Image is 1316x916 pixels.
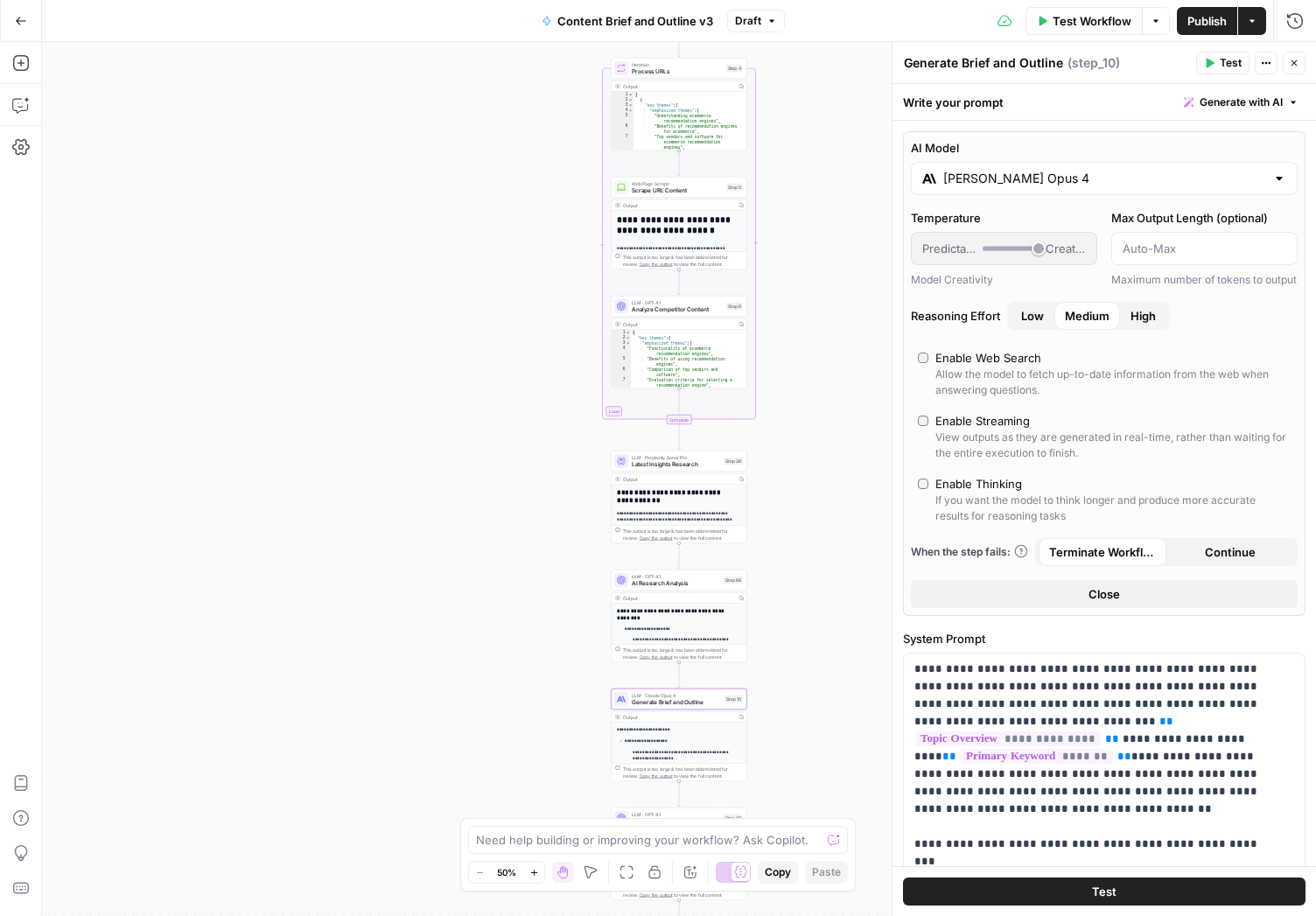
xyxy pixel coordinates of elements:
div: 7 [612,377,631,388]
div: Step 5 [726,184,743,192]
span: LLM · GPT-4.1 [632,299,723,306]
span: Toggle code folding, rows 2 through 100 [628,97,633,102]
label: Reasoning Effort [911,302,1298,330]
div: Maximum number of tokens to output [1111,272,1298,288]
span: Copy the output [640,773,673,779]
textarea: Generate Brief and Outline [904,54,1063,72]
g: Edge from step_39 to step_68 [678,543,681,569]
span: Paste [812,864,841,880]
span: Close [1088,585,1120,603]
div: Output [623,714,733,721]
div: 3 [612,340,631,346]
div: 2 [612,97,633,102]
div: 8 [612,388,631,398]
span: Copy the output [640,892,673,898]
span: Web Page Scrape [632,180,723,187]
span: Content Brief and Outline v3 [557,12,713,30]
span: LLM · Perplexity Sonar Pro [632,454,720,461]
button: Test Workflow [1025,7,1142,35]
div: 2 [612,335,631,340]
label: System Prompt [903,630,1305,647]
span: Toggle code folding, rows 1 through 374 [628,92,633,97]
span: Copy the output [640,654,673,660]
span: Test [1220,55,1242,71]
span: AI Research Analysis [632,579,720,588]
span: ( step_10 ) [1067,54,1120,72]
span: LLM · Claude Opus 4 [632,692,721,699]
span: Analyze Competitor Content [632,305,723,314]
button: Draft [727,10,785,32]
div: 8 [612,150,633,160]
span: LLM · GPT-4.1 [632,811,720,818]
span: Creative [1046,240,1086,257]
div: 6 [612,367,631,377]
div: Step 4 [726,65,744,73]
span: High [1130,307,1156,325]
span: Test Workflow [1053,12,1131,30]
label: Max Output Length (optional) [1111,209,1298,227]
div: Enable Thinking [935,475,1022,493]
span: Toggle code folding, rows 2 through 15 [626,335,631,340]
button: Publish [1177,7,1237,35]
label: AI Model [911,139,1298,157]
span: Content Quality Review [632,817,720,826]
span: Test [1092,883,1116,900]
div: 5 [612,356,631,367]
button: Close [911,580,1298,608]
span: Copy [765,864,791,880]
span: Latest Insights Research [632,460,720,469]
span: Publish [1187,12,1227,30]
div: LoopIterationProcess URLsStep 4Output[ { "key_themes":{ "emphasized_themes":[ "Understanding ecom... [612,58,747,150]
span: Generate with AI [1200,94,1283,110]
div: Output [623,476,733,483]
g: Edge from step_68 to step_10 [678,662,681,688]
g: Edge from step_4-iteration-end to step_39 [678,424,681,450]
button: Test [1196,52,1249,74]
span: Iteration [632,61,723,68]
div: Step 6 [726,303,743,311]
span: Toggle code folding, rows 3 through 9 [626,340,631,346]
div: Allow the model to fetch up-to-date information from the web when answering questions. [935,367,1291,398]
span: Copy the output [640,535,673,541]
div: Output [623,202,733,209]
div: Step 68 [724,577,743,584]
div: Complete [612,415,747,424]
span: Terminate Workflow [1049,543,1156,561]
div: 7 [612,134,633,150]
button: Content Brief and Outline v3 [531,7,724,35]
button: Copy [758,861,798,884]
span: Draft [735,13,761,29]
button: Reasoning EffortLowMedium [1120,302,1166,330]
div: 1 [612,92,633,97]
span: Medium [1065,307,1109,325]
span: LLM · GPT-4.1 [632,573,720,580]
g: Edge from step_4 to step_5 [678,150,681,176]
div: Enable Web Search [935,349,1041,367]
span: When the step fails: [911,544,1028,560]
span: 50% [497,865,516,879]
g: Edge from step_5 to step_6 [678,269,681,295]
span: Predictable [922,240,976,257]
div: Complete [667,415,692,424]
label: Temperature [911,209,1097,227]
span: Toggle code folding, rows 3 through 19 [628,102,633,108]
span: Toggle code folding, rows 1 through 80 [626,330,631,335]
span: Scrape URL Content [632,186,723,195]
input: Enable ThinkingIf you want the model to think longer and produce more accurate results for reason... [918,479,928,489]
span: Toggle code folding, rows 4 through 11 [628,108,633,113]
div: 6 [612,123,633,134]
input: Enable Web SearchAllow the model to fetch up-to-date information from the web when answering ques... [918,353,928,363]
div: 5 [612,113,633,123]
div: This output is too large & has been abbreviated for review. to view the full content. [623,254,743,268]
button: Generate with AI [1177,91,1305,114]
div: Output [623,321,733,328]
div: This output is too large & has been abbreviated for review. to view the full content. [623,647,743,661]
span: Low [1021,307,1044,325]
div: Output [623,595,733,602]
input: Enable StreamingView outputs as they are generated in real-time, rather than waiting for the enti... [918,416,928,426]
div: View outputs as they are generated in real-time, rather than waiting for the entire execution to ... [935,430,1291,461]
button: Continue [1166,538,1294,566]
div: This output is too large & has been abbreviated for review. to view the full content. [623,528,743,542]
div: 4 [612,346,631,356]
div: Step 47 [724,815,744,822]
